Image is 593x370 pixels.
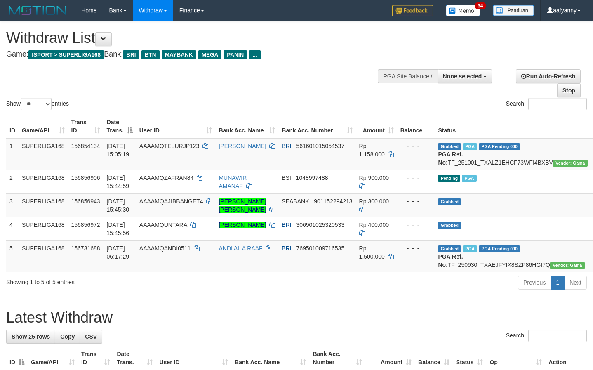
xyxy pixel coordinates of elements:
[296,143,344,149] span: Copy 561601015054537 to clipboard
[139,143,200,149] span: AAAAMQTELURJP123
[19,240,68,272] td: SUPERLIGA168
[400,244,432,252] div: - - -
[249,50,260,59] span: ...
[113,346,156,370] th: Date Trans.: activate to sort column ascending
[215,115,278,138] th: Bank Acc. Name: activate to sort column ascending
[438,151,463,166] b: PGA Ref. No:
[136,115,216,138] th: User ID: activate to sort column ascending
[6,275,241,286] div: Showing 1 to 5 of 5 entries
[438,253,463,268] b: PGA Ref. No:
[19,170,68,193] td: SUPERLIGA168
[400,174,432,182] div: - - -
[435,240,591,272] td: TF_250930_TXAEJFYIX8SZP86HGI7Q
[453,346,487,370] th: Status: activate to sort column ascending
[551,276,565,290] a: 1
[435,138,591,170] td: TF_251001_TXALZ1EHCF73WFI4BXBV
[400,197,432,205] div: - - -
[107,245,129,260] span: [DATE] 06:17:29
[278,115,355,138] th: Bank Acc. Number: activate to sort column ascending
[6,193,19,217] td: 3
[518,276,551,290] a: Previous
[378,69,437,83] div: PGA Site Balance /
[71,174,100,181] span: 156856906
[107,143,129,158] span: [DATE] 15:05:19
[19,217,68,240] td: SUPERLIGA168
[516,69,581,83] a: Run Auto-Refresh
[359,174,389,181] span: Rp 900.000
[282,143,291,149] span: BRI
[553,160,588,167] span: Vendor URL: https://trx31.1velocity.biz
[400,221,432,229] div: - - -
[400,142,432,150] div: - - -
[71,222,100,228] span: 156856972
[28,346,78,370] th: Game/API: activate to sort column ascending
[415,346,453,370] th: Balance: activate to sort column ascending
[104,115,136,138] th: Date Trans.: activate to sort column descending
[6,50,387,59] h4: Game: Bank:
[6,240,19,272] td: 5
[139,245,191,252] span: AAAAMQANDI0511
[156,346,231,370] th: User ID: activate to sort column ascending
[506,330,587,342] label: Search:
[141,50,160,59] span: BTN
[359,143,385,158] span: Rp 1.158.000
[71,143,100,149] span: 156854134
[78,346,113,370] th: Trans ID: activate to sort column ascending
[479,143,520,150] span: PGA Pending
[224,50,247,59] span: PANIN
[545,346,587,370] th: Action
[12,333,50,340] span: Show 25 rows
[438,69,492,83] button: None selected
[463,143,477,150] span: Marked by aafsengchandara
[6,217,19,240] td: 4
[397,115,435,138] th: Balance
[557,83,581,97] a: Stop
[219,174,247,189] a: MUNAWIR AMANAF
[21,98,52,110] select: Showentries
[219,222,266,228] a: [PERSON_NAME]
[528,98,587,110] input: Search:
[296,245,344,252] span: Copy 769501009716535 to clipboard
[435,115,591,138] th: Status
[6,115,19,138] th: ID
[6,30,387,46] h1: Withdraw List
[6,170,19,193] td: 2
[506,98,587,110] label: Search:
[28,50,104,59] span: ISPORT > SUPERLIGA168
[123,50,139,59] span: BRI
[107,198,129,213] span: [DATE] 15:45:30
[219,143,266,149] a: [PERSON_NAME]
[6,309,587,326] h1: Latest Withdraw
[438,222,461,229] span: Grabbed
[219,198,266,213] a: [PERSON_NAME] [PERSON_NAME]
[356,115,397,138] th: Amount: activate to sort column ascending
[80,330,102,344] a: CSV
[198,50,222,59] span: MEGA
[463,245,477,252] span: Marked by aafromsomean
[6,138,19,170] td: 1
[282,198,309,205] span: SEABANK
[71,245,100,252] span: 156731688
[296,222,344,228] span: Copy 306901025320533 to clipboard
[6,98,69,110] label: Show entries
[162,50,196,59] span: MAYBANK
[365,346,415,370] th: Amount: activate to sort column ascending
[282,174,291,181] span: BSI
[438,245,461,252] span: Grabbed
[438,198,461,205] span: Grabbed
[493,5,534,16] img: panduan.png
[19,193,68,217] td: SUPERLIGA168
[475,2,486,9] span: 34
[359,222,389,228] span: Rp 400.000
[139,174,193,181] span: AAAAMQZAFRAN84
[68,115,104,138] th: Trans ID: activate to sort column ascending
[486,346,545,370] th: Op: activate to sort column ascending
[6,4,69,16] img: MOTION_logo.png
[528,330,587,342] input: Search:
[6,330,55,344] a: Show 25 rows
[6,346,28,370] th: ID: activate to sort column descending
[438,175,460,182] span: Pending
[479,245,520,252] span: PGA Pending
[282,245,291,252] span: BRI
[443,73,482,80] span: None selected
